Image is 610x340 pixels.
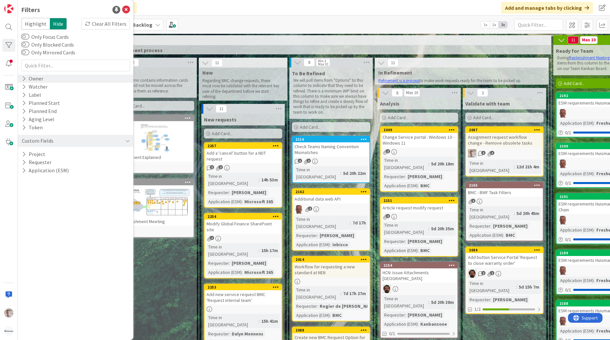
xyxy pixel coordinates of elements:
div: Max 10 [582,38,596,42]
div: Refinement Explained [117,153,194,162]
div: 2116Check Teams Naming Convention Mismatches [293,136,370,157]
div: Replenishment Meeting [117,217,194,226]
div: Application (ESM) [207,198,242,205]
button: Only Focus Cards [21,34,29,40]
div: 2165 [466,182,543,188]
div: Application (ESM) [468,232,503,239]
span: : [428,225,429,232]
div: 540 [120,116,194,120]
span: 0/1 [389,330,395,337]
div: Application (ESM) [559,327,594,334]
div: 2254 [208,214,282,219]
span: 3x [499,21,507,28]
div: Filters [21,5,40,15]
div: Time in [GEOGRAPHIC_DATA] [383,295,428,309]
div: 2253 [208,285,282,290]
div: Max 10 [406,91,418,94]
div: Time in [GEOGRAPHIC_DATA] [295,216,350,230]
span: : [317,303,318,310]
div: Microsoft 365 [243,198,275,205]
div: Rogier de [PERSON_NAME] [318,303,378,310]
div: 540 [117,115,194,121]
span: In Refinement [378,69,540,76]
div: Requester [383,173,405,180]
span: 0 / 1 [565,180,571,187]
div: Requester [383,311,405,319]
span: Add Card... [124,103,145,109]
div: Time in [GEOGRAPHIC_DATA] [468,206,514,220]
span: New requests [204,116,237,123]
div: 2154HCN: Issue Attachments [GEOGRAPHIC_DATA] [381,262,457,283]
span: 0 / 1 [565,129,571,136]
span: To Be Refined [292,70,325,77]
div: Time in [GEOGRAPHIC_DATA] [468,280,516,294]
div: [PERSON_NAME] [318,232,356,239]
div: 2257 [205,143,282,149]
div: [PERSON_NAME] [491,222,529,230]
span: Add Card... [473,115,494,120]
span: Analysis [380,100,399,107]
div: Requester [207,189,229,196]
div: Article request modify request [381,204,457,212]
div: Kanbanzone [419,320,449,328]
span: 11 [568,36,579,44]
span: : [594,170,595,177]
span: : [594,327,595,334]
div: 2162 [293,189,370,195]
img: AC [468,269,476,278]
span: : [594,226,595,234]
div: Application (ESM) [559,120,594,127]
input: Quick Filter... [514,19,563,31]
img: Visit kanbanzone.com [4,4,13,13]
div: Aging Level [21,115,55,123]
span: : [405,238,406,245]
div: BMC - BWF Task Filters [466,188,543,197]
div: 2162Additional data web API [293,189,370,203]
div: 2087 [466,127,543,133]
div: HCN: Issue Attachments [GEOGRAPHIC_DATA] [381,268,457,283]
div: Dalyn Mennens [230,330,265,337]
button: Project [21,150,46,158]
div: Time in [GEOGRAPHIC_DATA] [295,166,341,180]
div: 2089 [469,248,543,252]
span: : [516,283,517,290]
div: BMC [419,247,431,254]
div: Token [21,123,43,132]
img: HB [559,160,567,168]
span: 2 [128,59,139,66]
span: 11 [216,105,227,113]
div: 2257 [208,144,282,148]
span: : [418,247,419,254]
div: 7d 17h 27m [341,290,368,297]
div: [PERSON_NAME] [406,238,444,245]
div: [PERSON_NAME] [406,311,444,319]
input: Quick Filter... [21,60,130,71]
div: 14h 53m [260,176,280,183]
span: : [229,189,230,196]
div: 15h 41m [260,318,280,325]
img: avatar [4,327,13,336]
div: Microsoft 365 [243,269,275,276]
div: Application (ESM) [383,247,418,254]
div: Watcher [21,83,48,91]
div: 5d 20h 18m [429,160,456,167]
div: 542Replenishment Meeting [117,179,194,226]
span: 1/2 [474,306,481,313]
span: : [594,277,595,284]
span: Add Card... [212,131,233,136]
div: Application (ESM) [295,241,330,248]
div: Requester [468,222,490,230]
div: Time in [GEOGRAPHIC_DATA] [207,314,259,328]
span: : [514,210,515,217]
span: : [514,163,515,170]
div: 2165BMC - BWF Task Filters [466,182,543,197]
span: : [428,299,429,306]
span: 2x [490,21,499,28]
span: 0 / 1 [565,236,571,243]
span: 2 [481,271,486,275]
div: Check Teams Naming Convention Mismatches [293,142,370,157]
label: Only Mirrored Cards [21,49,75,56]
div: Requester [468,296,490,303]
span: 1 [481,151,486,155]
span: 1 [490,271,494,275]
